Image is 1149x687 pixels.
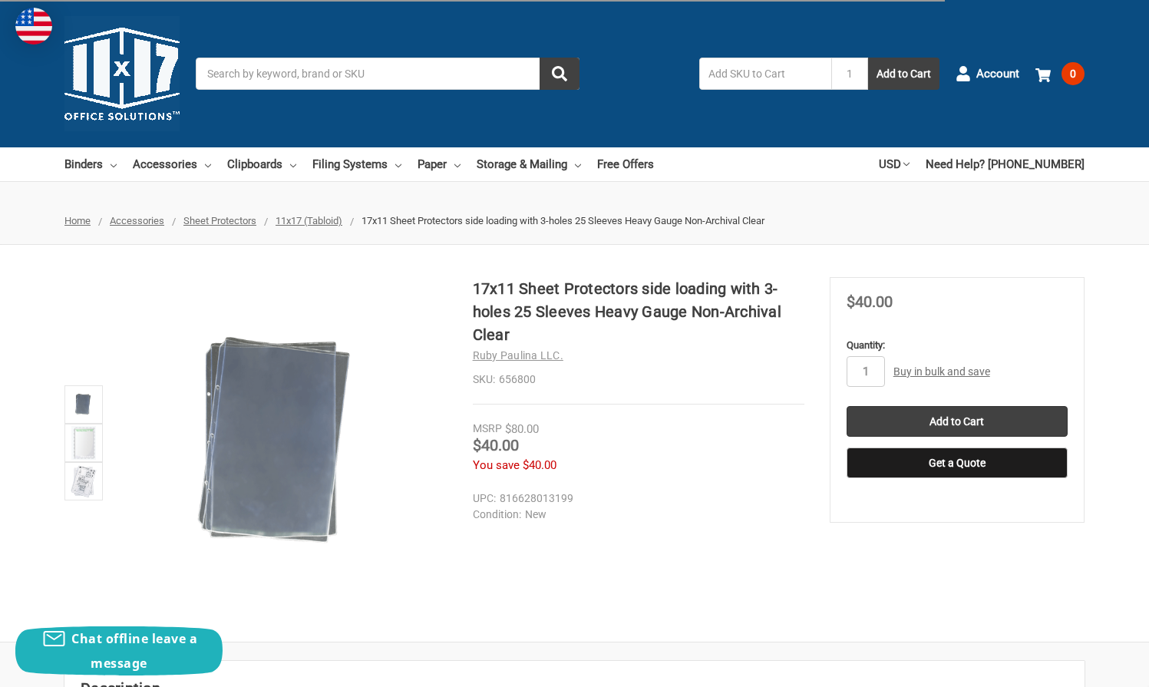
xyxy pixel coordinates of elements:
input: Add to Cart [847,406,1068,437]
button: Get a Quote [847,448,1068,478]
span: 17x11 Sheet Protectors side loading with 3-holes 25 Sleeves Heavy Gauge Non-Archival Clear [362,215,764,226]
dt: SKU: [473,372,495,388]
a: Buy in bulk and save [893,365,990,378]
span: You save [473,458,520,472]
a: 0 [1035,54,1085,94]
div: MSRP [473,421,502,437]
span: $40.00 [473,436,519,454]
img: 11x17.com [64,16,180,131]
dt: UPC: [473,490,496,507]
img: duty and tax information for United States [15,8,52,45]
dd: 816628013199 [473,490,797,507]
a: Storage & Mailing [477,147,581,181]
a: Free Offers [597,147,654,181]
img: 17x11 Sheet Protectors side loading with 3-holes 25 Sleeves Heavy Gauge Non-Archival Clear [71,426,96,460]
a: Need Help? [PHONE_NUMBER] [926,147,1085,181]
a: 11x17 (Tabloid) [276,215,342,226]
span: $40.00 [847,292,893,311]
label: Quantity: [847,338,1068,353]
a: Ruby Paulina LLC. [473,349,563,362]
a: Binders [64,147,117,181]
a: Home [64,215,91,226]
a: Account [956,54,1019,94]
img: 11x17 Sheet Protector Poly with holes on 11" side 556600 [67,464,101,498]
dd: 656800 [473,372,804,388]
button: Chat offline leave a message [15,626,223,675]
span: Account [976,65,1019,83]
dt: Condition: [473,507,521,523]
a: Sheet Protectors [183,215,256,226]
img: 17x11 Sheet Protectors side loading with 3-holes 25 Sleeves Heavy Gauge Non-Archival Clear [115,277,447,609]
input: Add SKU to Cart [699,58,831,90]
span: $40.00 [523,458,556,472]
a: Accessories [110,215,164,226]
a: USD [879,147,910,181]
dd: New [473,507,797,523]
a: Clipboards [227,147,296,181]
button: Add to Cart [868,58,939,90]
img: 17x11 Sheet Protectors side loading with 3-holes 25 Sleeves Heavy Gauge Non-Archival Clear [67,388,101,421]
span: Chat offline leave a message [71,630,197,672]
span: 0 [1062,62,1085,85]
input: Search by keyword, brand or SKU [196,58,579,90]
a: Paper [418,147,461,181]
a: Filing Systems [312,147,401,181]
span: $80.00 [505,422,539,436]
h1: 17x11 Sheet Protectors side loading with 3-holes 25 Sleeves Heavy Gauge Non-Archival Clear [473,277,804,346]
a: Accessories [133,147,211,181]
